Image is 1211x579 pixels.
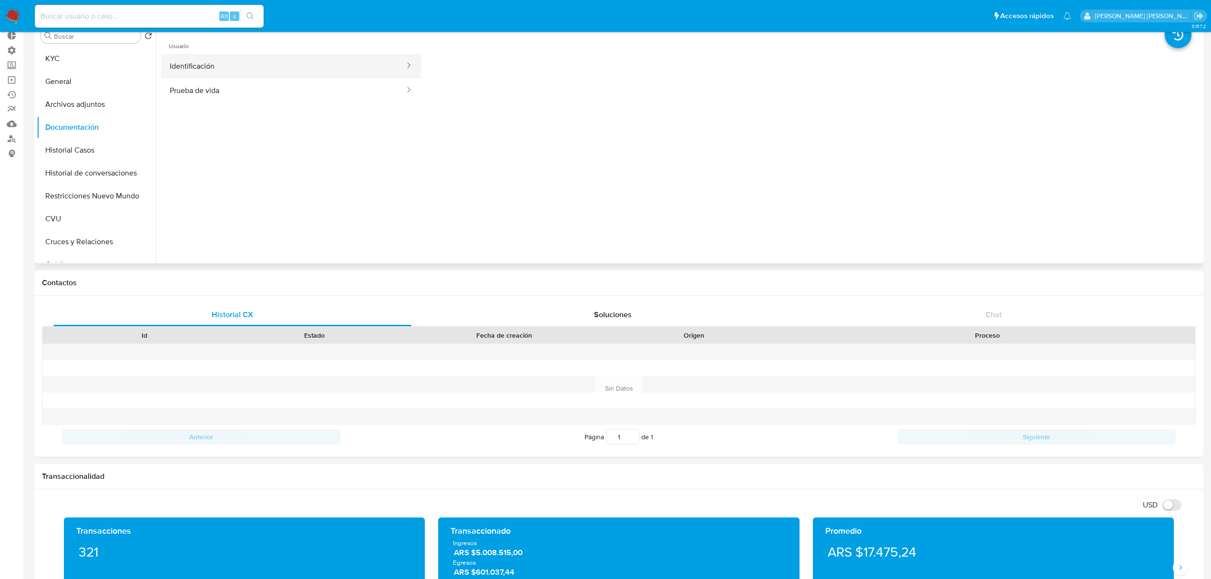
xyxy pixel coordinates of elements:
button: KYC [37,47,156,70]
div: Proceso [786,331,1189,340]
div: Estado [236,331,393,340]
input: Buscar usuario o caso... [35,10,264,22]
a: Salir [1194,11,1204,21]
button: Buscar [44,32,52,40]
p: emmanuel.vitiello@mercadolibre.com [1095,11,1191,21]
span: Soluciones [594,309,632,320]
button: CVU [37,207,156,230]
div: Fecha de creación [406,331,602,340]
span: Accesos rápidos [1000,11,1054,21]
span: s [233,11,236,21]
button: Historial Casos [37,139,156,162]
button: Cruces y Relaciones [37,230,156,253]
button: Restricciones Nuevo Mundo [37,185,156,207]
input: Buscar [54,32,137,41]
span: Página de [585,429,653,445]
a: Notificaciones [1063,12,1071,20]
button: General [37,70,156,93]
div: Id [66,331,223,340]
span: Chat [985,309,1002,320]
div: Origen [616,331,772,340]
button: Historial de conversaciones [37,162,156,185]
h1: Transaccionalidad [42,472,1196,481]
button: Créditos [37,253,156,276]
button: Anterior [62,429,340,445]
button: Archivos adjuntos [37,93,156,116]
button: Volver al orden por defecto [144,32,152,42]
button: Siguiente [897,429,1176,445]
span: 1 [651,432,653,442]
button: search-icon [240,10,260,23]
span: 3.157.2 [1191,22,1206,30]
button: Documentación [37,116,156,139]
span: Alt [220,11,228,21]
span: Historial CX [212,309,253,320]
h1: Contactos [42,278,1196,288]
